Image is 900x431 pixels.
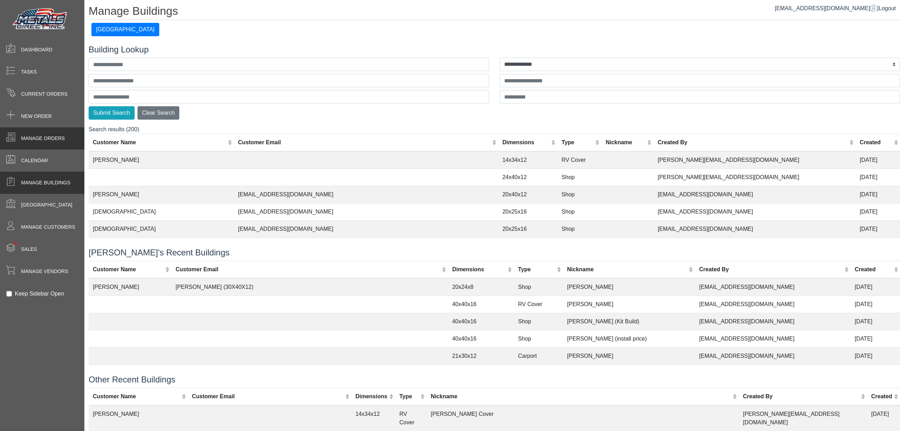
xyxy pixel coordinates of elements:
img: Metals Direct Inc Logo [11,6,70,32]
td: Shop [557,221,601,238]
span: Manage Buildings [21,179,70,186]
div: Customer Name [93,138,226,147]
td: [EMAIL_ADDRESS][DOMAIN_NAME] [234,186,498,203]
td: RV Cover [557,151,601,169]
h4: Building Lookup [89,45,900,55]
span: Manage Orders [21,135,65,142]
td: [PERSON_NAME] [89,151,234,169]
td: [EMAIL_ADDRESS][DOMAIN_NAME] [695,296,850,313]
td: [PERSON_NAME] [89,278,171,296]
td: 13x40x14 [498,238,557,255]
div: Created By [658,138,848,147]
button: Clear Search [137,106,179,120]
td: [PERSON_NAME] (30X40X12) [171,278,448,296]
span: Tasks [21,68,37,76]
td: [PERSON_NAME] [563,296,695,313]
td: [DATE] [850,313,900,330]
td: 20x25x16 [498,203,557,221]
div: Search results (200) [89,125,900,239]
span: • [7,232,25,255]
div: Customer Name [93,392,180,401]
td: [PERSON_NAME] (install price) [563,330,695,347]
span: [GEOGRAPHIC_DATA] [21,201,72,209]
div: Nickname [567,265,687,274]
div: Created [871,392,892,401]
div: Dimensions [355,392,387,401]
div: | [775,4,896,13]
td: RV Cover [557,238,601,255]
div: Created By [743,392,859,401]
h1: Manage Buildings [89,4,900,20]
td: [DATE] [855,238,900,255]
td: [DATE] [855,186,900,203]
td: 36x50x10 [448,365,514,382]
h4: [PERSON_NAME]'s Recent Buildings [89,248,900,258]
div: Nickname [606,138,646,147]
td: [DATE] [850,330,900,347]
td: [PERSON_NAME][EMAIL_ADDRESS][DOMAIN_NAME] [654,169,856,186]
td: [PERSON_NAME] [563,347,695,365]
td: [DATE] [850,347,900,365]
td: 40x40x16 [448,330,514,347]
label: Keep Sidebar Open [15,290,64,298]
td: [DEMOGRAPHIC_DATA] [89,221,234,238]
td: 20x40x12 [498,186,557,203]
td: Shop [557,186,601,203]
a: [GEOGRAPHIC_DATA] [91,26,159,32]
span: Logout [879,5,896,11]
span: Calendar [21,157,48,164]
div: Nickname [431,392,731,401]
div: Type [561,138,593,147]
div: Customer Email [192,392,343,401]
td: [DATE] [855,151,900,169]
td: [EMAIL_ADDRESS][DOMAIN_NAME] [695,313,850,330]
td: 40x40x16 [448,296,514,313]
td: [DATE] [855,169,900,186]
td: Shop [514,278,563,296]
span: Dashboard [21,46,52,53]
a: [EMAIL_ADDRESS][DOMAIN_NAME] [775,5,877,11]
td: 20x24x8 [448,278,514,296]
div: Type [399,392,419,401]
span: Manage Vendors [21,268,68,275]
td: [DATE] [850,365,900,382]
td: [PERSON_NAME] [89,186,234,203]
td: [PERSON_NAME] [563,278,695,296]
div: Customer Email [175,265,440,274]
div: Dimensions [452,265,506,274]
td: Shop [514,330,563,347]
td: Shop [557,169,601,186]
span: Sales [21,246,37,253]
td: [PERSON_NAME][EMAIL_ADDRESS][DOMAIN_NAME] [654,151,856,169]
td: 20x25x16 [498,221,557,238]
td: [EMAIL_ADDRESS][DOMAIN_NAME] [654,203,856,221]
td: [EMAIL_ADDRESS][DOMAIN_NAME] [654,221,856,238]
td: [EMAIL_ADDRESS][DOMAIN_NAME] [234,221,498,238]
div: Type [518,265,555,274]
td: [DATE] [850,296,900,313]
td: [EMAIL_ADDRESS][DOMAIN_NAME] [695,330,850,347]
td: 21x30x12 [448,347,514,365]
td: [PERSON_NAME] (Kit Build) [563,313,695,330]
span: Manage Customers [21,223,75,231]
td: Shop [557,203,601,221]
span: Current Orders [21,90,67,98]
td: [PERSON_NAME] [563,365,695,382]
button: [GEOGRAPHIC_DATA] [91,23,159,36]
td: [DATE] [850,278,900,296]
td: [DEMOGRAPHIC_DATA] [89,203,234,221]
td: [EMAIL_ADDRESS][DOMAIN_NAME] [695,347,850,365]
td: [EMAIL_ADDRESS][DOMAIN_NAME] [695,278,850,296]
td: Shop [514,313,563,330]
td: [DATE] [855,203,900,221]
td: [EMAIL_ADDRESS][DOMAIN_NAME] [654,238,856,255]
div: Created By [699,265,843,274]
td: [EMAIL_ADDRESS][DOMAIN_NAME] [234,203,498,221]
td: RV Cover [514,296,563,313]
td: 14x34x12 [498,151,557,169]
td: 40x40x16 [448,313,514,330]
h4: Other Recent Buildings [89,375,900,385]
div: Dimensions [502,138,549,147]
td: Shop [514,365,563,382]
